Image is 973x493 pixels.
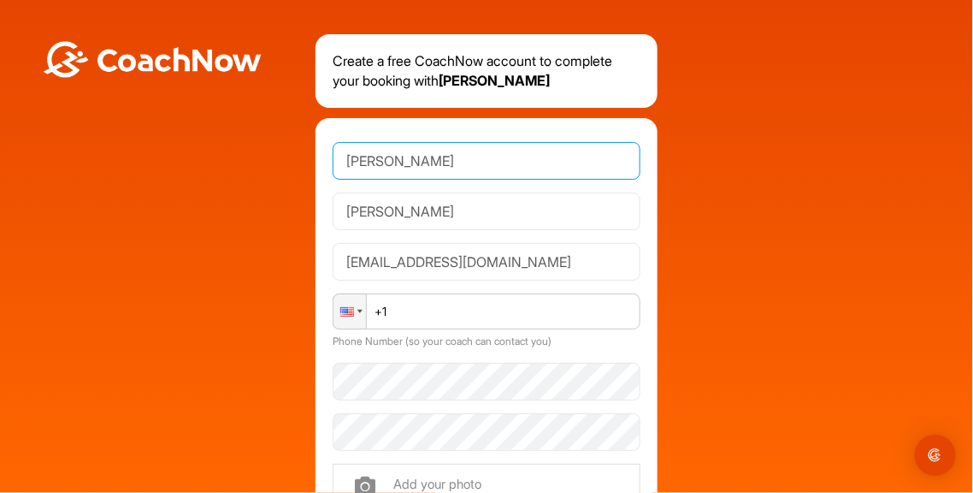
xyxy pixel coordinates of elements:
[41,41,263,78] img: BwLJSsUCoWCh5upNqxVrqldRgqLPVwmV24tXu5FoVAoFEpwwqQ3VIfuoInZCoVCoTD4vwADAC3ZFMkVEQFDAAAAAElFTkSuQmCC
[315,34,658,108] div: Create a free CoachNow account to complete your booking with
[915,435,956,476] div: Open Intercom Messenger
[333,193,640,230] input: Last Name
[333,294,366,329] div: United States: + 1
[439,72,550,89] strong: [PERSON_NAME]
[333,294,640,330] input: Phone Number
[333,335,551,347] label: Phone Number (so your coach can contact you)
[333,142,640,180] input: First Name
[333,243,640,281] input: Email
